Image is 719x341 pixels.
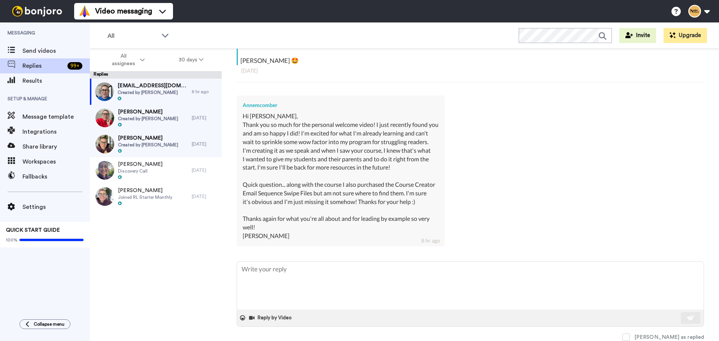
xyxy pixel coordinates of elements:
img: bf4f8061-229c-4c6e-8322-3abc7314ea63-thumb.jpg [95,109,114,127]
span: Settings [22,203,90,211]
span: [PERSON_NAME] [118,161,163,168]
div: [DATE] [192,141,218,147]
button: Upgrade [664,28,707,43]
a: [PERSON_NAME]Discovery Call[DATE] [90,157,222,183]
div: [DATE] [192,167,218,173]
a: [PERSON_NAME]Joined RL Starter Monthly[DATE] [90,183,222,210]
span: Fallbacks [22,172,90,181]
span: Collapse menu [34,321,64,327]
span: Video messaging [95,6,152,16]
img: 78dade1a-ed26-46f3-8b63-ef3d27e407ce-thumb.jpg [95,187,114,206]
span: Send videos [22,46,90,55]
div: 8 hr ago [192,89,218,95]
span: Workspaces [22,157,90,166]
span: Replies [22,61,64,70]
img: cdbebf08-88e7-43d5-b28f-f29a10175948-thumb.jpg [95,82,114,101]
span: Message template [22,112,90,121]
span: [PERSON_NAME] [118,187,172,194]
div: 8 hr ago [421,237,440,244]
div: [PERSON_NAME] as replied [634,334,704,341]
span: All [107,31,158,40]
img: bj-logo-header-white.svg [9,6,65,16]
span: Share library [22,142,90,151]
img: send-white.svg [687,315,695,321]
span: [PERSON_NAME] [118,108,178,116]
button: Collapse menu [19,319,70,329]
img: 0d18129b-ed82-474a-a9d5-8c3472604ceb-thumb.jpg [95,161,114,180]
div: 99 + [67,62,82,70]
span: Discovery Call [118,168,163,174]
span: Integrations [22,127,90,136]
button: Reply by Video [248,312,294,323]
div: [DATE] [192,115,218,121]
div: Annemcomber [243,101,439,109]
button: 30 days [162,53,221,67]
span: Created by [PERSON_NAME] [118,89,188,95]
button: All assignees [91,49,162,70]
span: QUICK START GUIDE [6,228,60,233]
span: [EMAIL_ADDRESS][DOMAIN_NAME] [118,82,188,89]
a: [EMAIL_ADDRESS][DOMAIN_NAME]Created by [PERSON_NAME]8 hr ago [90,79,222,105]
div: [DATE] [192,194,218,200]
span: Created by [PERSON_NAME] [118,116,178,122]
div: Hi [PERSON_NAME], Thank you so much for the personal welcome video! I just recently found you and... [243,112,439,240]
span: All assignees [108,52,139,67]
span: [PERSON_NAME] [118,134,178,142]
div: [DATE] [241,67,700,74]
img: 892c7524-f4c2-4091-8c3b-ba054c0172b1-thumb.jpg [95,135,114,153]
button: Invite [619,28,656,43]
div: Replies [90,71,222,79]
span: Created by [PERSON_NAME] [118,142,178,148]
a: [PERSON_NAME]Created by [PERSON_NAME][DATE] [90,105,222,131]
span: Results [22,76,90,85]
span: Joined RL Starter Monthly [118,194,172,200]
a: [PERSON_NAME]Created by [PERSON_NAME][DATE] [90,131,222,157]
img: vm-color.svg [79,5,91,17]
span: 100% [6,237,18,243]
